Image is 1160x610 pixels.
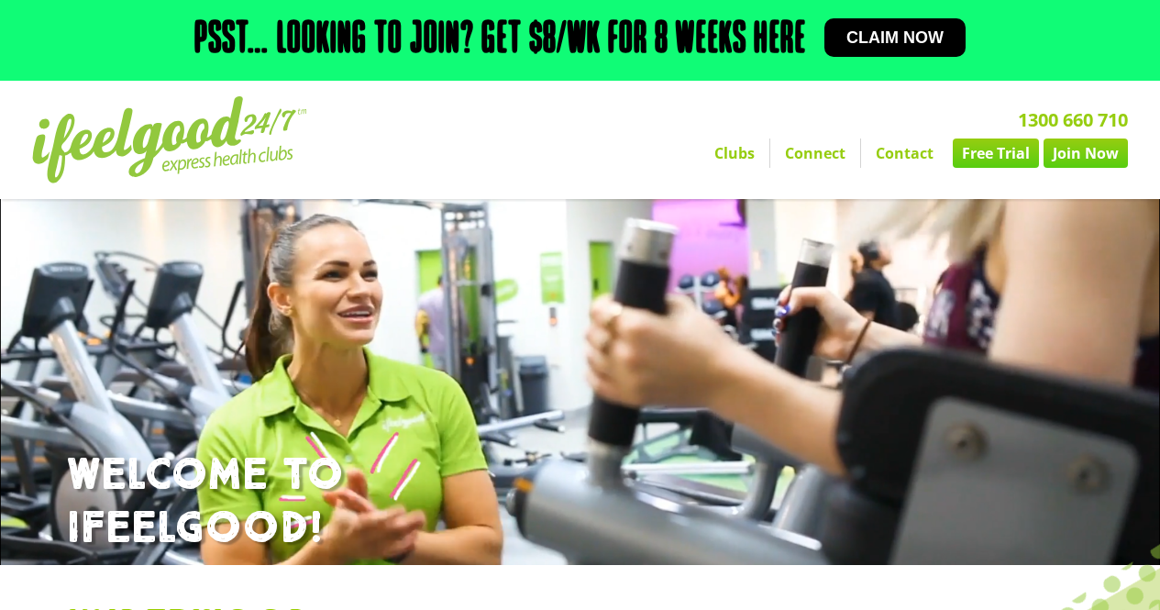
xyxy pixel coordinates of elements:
h1: WELCOME TO IFEELGOOD! [67,449,1094,555]
a: Free Trial [953,139,1039,168]
a: Contact [861,139,948,168]
a: Claim now [824,18,966,57]
a: Clubs [700,139,769,168]
h2: Psst… Looking to join? Get $8/wk for 8 weeks here [194,18,806,62]
nav: Menu [422,139,1128,168]
a: Join Now [1044,139,1128,168]
a: Connect [770,139,860,168]
a: 1300 660 710 [1018,107,1128,132]
span: Claim now [846,29,944,46]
